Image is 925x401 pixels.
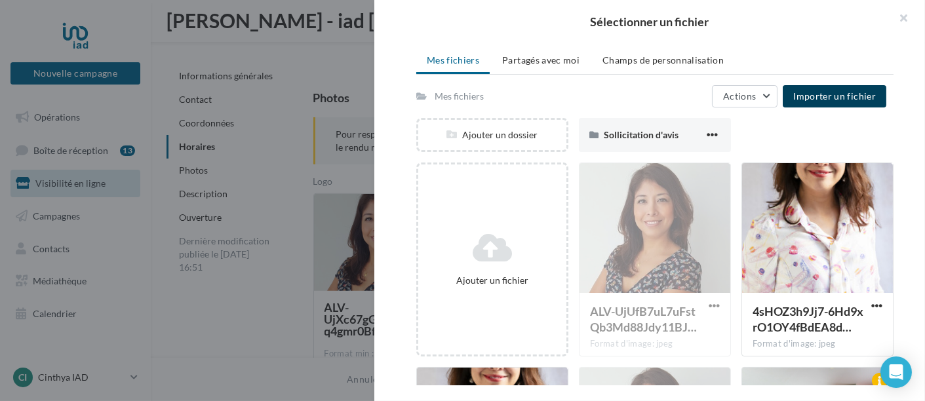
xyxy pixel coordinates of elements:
[753,304,863,334] span: 4sHOZ3h9Jj7-6Hd9xrO1OY4fBdEA8dwm3EY2kGC-lBgVgggHX1hgD7q2JBysueOw45WFNOaCw2TJrKri=s0
[712,85,777,107] button: Actions
[602,54,724,66] span: Champs de personnalisation
[783,85,886,107] button: Importer un fichier
[435,90,484,103] div: Mes fichiers
[753,338,882,350] div: Format d'image: jpeg
[423,274,561,287] div: Ajouter un fichier
[723,90,756,102] span: Actions
[502,54,580,66] span: Partagés avec moi
[418,128,566,142] div: Ajouter un dossier
[880,356,912,388] div: Open Intercom Messenger
[395,16,904,28] h2: Sélectionner un fichier
[793,90,876,102] span: Importer un fichier
[427,54,479,66] span: Mes fichiers
[604,129,679,140] span: Sollicitation d'avis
